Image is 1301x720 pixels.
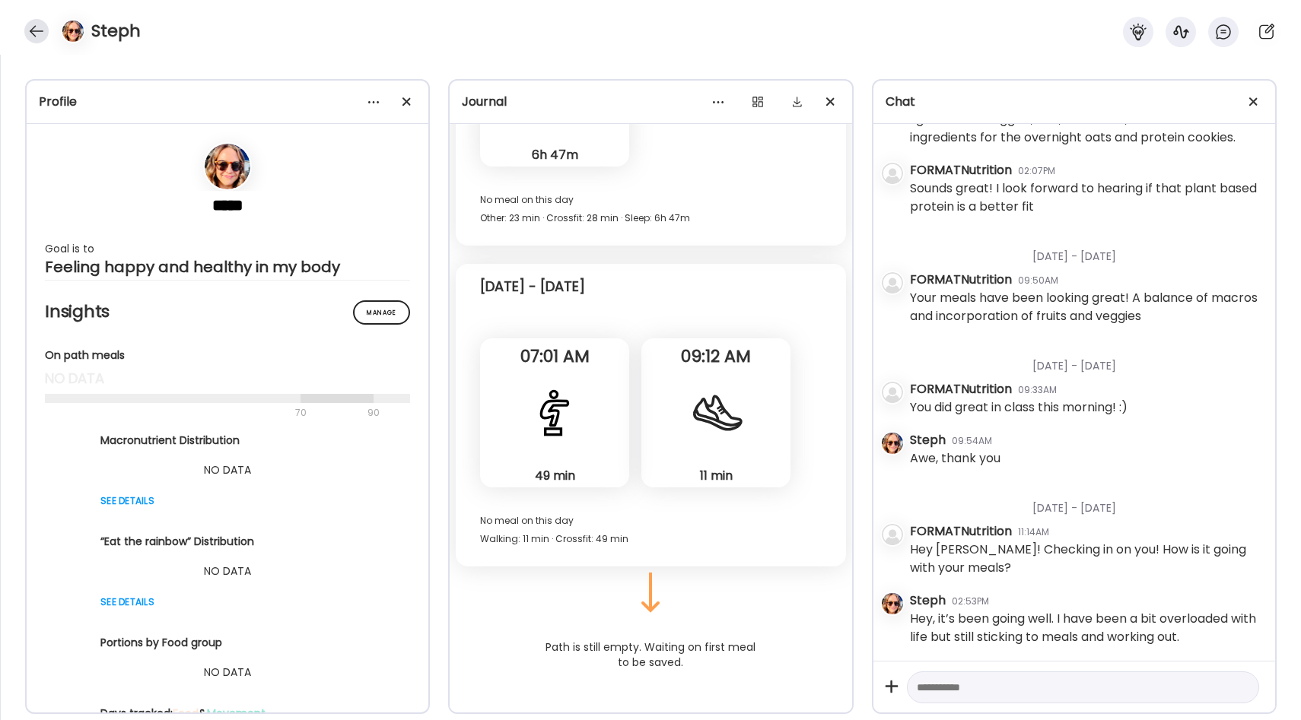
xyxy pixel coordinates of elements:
div: Feeling happy and healthy in my body [45,258,410,276]
div: Manage [353,300,410,325]
div: [DATE] - [DATE] [910,482,1263,522]
div: Your meals have been looking great! A balance of macros and incorporation of fruits and veggies [910,289,1263,325]
div: 6h 47m [486,147,623,163]
img: avatars%2FwFftV3A54uPCICQkRJ4sEQqFNTj1 [205,144,250,189]
div: [DATE] - [DATE] [480,278,585,296]
img: avatars%2FwFftV3A54uPCICQkRJ4sEQqFNTj1 [882,433,903,454]
div: Steph [910,431,946,449]
div: NO DATA [100,663,355,681]
div: FORMATNutrition [910,271,1012,289]
div: FORMATNutrition [910,380,1012,398]
div: Sounds great! I look forward to hearing if that plant based protein is a better fit [910,179,1263,216]
div: Journal [462,93,839,111]
img: bg-avatar-default.svg [882,163,903,184]
div: 09:33AM [1018,383,1057,397]
img: avatars%2FwFftV3A54uPCICQkRJ4sEQqFNTj1 [882,593,903,614]
div: NO DATA [100,562,355,580]
div: No meal on this day Other: 23 min · Crossfit: 28 min · Sleep: 6h 47m [480,191,821,227]
span: 07:01 AM [480,350,629,363]
div: FORMATNutrition [910,161,1012,179]
div: Hey [PERSON_NAME]! Checking in on you! How is it going with your meals? [910,541,1263,577]
div: “Eat the rainbow” Distribution [100,534,355,550]
div: 70 [45,404,363,422]
div: 49 min [486,468,623,484]
img: bg-avatar-default.svg [882,272,903,293]
div: Goal is to [45,239,410,258]
span: 09:12 AM [641,350,790,363]
div: Chat [886,93,1263,111]
div: Awe, thank you [910,449,1000,468]
div: NO DATA [100,461,355,479]
div: [DATE] - [DATE] [910,340,1263,380]
div: 02:53PM [952,595,989,608]
img: bg-avatar-default.svg [882,382,903,403]
div: 02:07PM [1018,164,1055,178]
div: 09:50AM [1018,274,1058,287]
div: FORMATNutrition [910,522,1012,541]
div: Portions by Food group [100,635,355,651]
h4: Steph [91,19,141,43]
div: 09:54AM [952,434,992,448]
div: no data [45,370,410,388]
img: avatars%2FwFftV3A54uPCICQkRJ4sEQqFNTj1 [62,21,84,42]
div: Macronutrient Distribution [100,433,355,449]
div: [DATE] - [DATE] [910,230,1263,271]
div: Profile [39,93,416,111]
div: Steph [910,592,946,610]
div: 11:14AM [1018,525,1049,539]
div: 90 [366,404,381,422]
div: Hey, it’s been going well. I have been a bit overloaded with life but still sticking to meals and... [910,610,1263,646]
div: You did great in class this morning! :) [910,398,1128,417]
div: On path meals [45,347,410,363]
div: No meal on this day Walking: 11 min · Crossfit: 49 min [480,512,821,548]
img: bg-avatar-default.svg [882,524,903,545]
h2: Insights [45,300,410,323]
div: 11 min [647,468,784,484]
div: Path is still empty. Waiting on first meal to be saved. [529,633,772,676]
